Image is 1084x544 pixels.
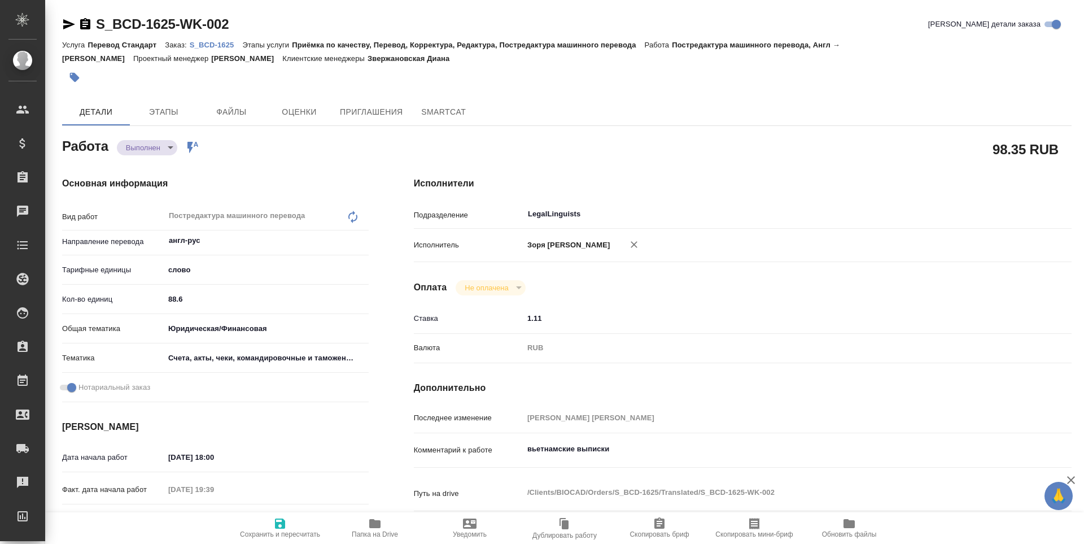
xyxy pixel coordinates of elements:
span: SmartCat [417,105,471,119]
p: Тематика [62,352,164,364]
textarea: вьетнамские выписки [523,439,1017,459]
p: Приёмка по качеству, Перевод, Корректура, Редактура, Постредактура машинного перевода [292,41,644,49]
button: Скопировать бриф [612,512,707,544]
span: [PERSON_NAME] детали заказа [928,19,1041,30]
button: Сохранить и пересчитать [233,512,327,544]
p: Путь на drive [414,488,523,499]
span: Уведомить [453,530,487,538]
p: Подразделение [414,210,523,221]
p: Ставка [414,313,523,324]
h4: Основная информация [62,177,369,190]
button: Выполнен [123,143,164,153]
h4: Исполнители [414,177,1072,190]
button: Добавить тэг [62,65,87,90]
div: слово [164,260,369,280]
span: Дублировать работу [532,532,597,539]
p: Проектный менеджер [133,54,211,63]
input: ✎ Введи что-нибудь [164,511,263,527]
p: Перевод Стандарт [88,41,165,49]
span: Оценки [272,105,326,119]
div: Выполнен [456,280,525,295]
button: Удалить исполнителя [622,232,646,257]
input: Пустое поле [523,410,1017,426]
span: Сохранить и пересчитать [240,530,320,538]
button: Скопировать ссылку для ЯМессенджера [62,18,76,31]
button: Обновить файлы [802,512,897,544]
p: Дата начала работ [62,452,164,463]
p: [PERSON_NAME] [211,54,282,63]
p: Валюта [414,342,523,354]
div: RUB [523,338,1017,358]
button: Скопировать мини-бриф [707,512,802,544]
p: Этапы услуги [242,41,292,49]
span: Нотариальный заказ [78,382,150,393]
p: Комментарий к работе [414,445,523,456]
p: Исполнитель [414,240,523,251]
span: Файлы [204,105,259,119]
h4: Оплата [414,281,447,294]
a: S_BCD-1625-WK-002 [96,16,229,32]
span: Обновить файлы [822,530,877,538]
button: Не оплачена [461,283,512,293]
p: Вид работ [62,211,164,223]
h2: 98.35 RUB [993,140,1059,159]
span: Папка на Drive [352,530,398,538]
p: S_BCD-1625 [190,41,243,49]
p: Общая тематика [62,323,164,334]
button: Скопировать ссылку [78,18,92,31]
p: Работа [645,41,672,49]
p: Направление перевода [62,236,164,247]
a: S_BCD-1625 [190,40,243,49]
span: Скопировать мини-бриф [715,530,793,538]
p: Последнее изменение [414,412,523,424]
textarea: /Clients/BIOCAD/Orders/S_BCD-1625/Translated/S_BCD-1625-WK-002 [523,483,1017,502]
span: Детали [69,105,123,119]
p: Зоря [PERSON_NAME] [523,240,610,251]
input: ✎ Введи что-нибудь [164,291,369,307]
span: 🙏 [1049,484,1068,508]
span: Скопировать бриф [630,530,689,538]
button: Дублировать работу [517,512,612,544]
h4: Дополнительно [414,381,1072,395]
input: ✎ Введи что-нибудь [164,449,263,465]
p: Клиентские менеджеры [282,54,368,63]
button: Уведомить [422,512,517,544]
div: Выполнен [117,140,177,155]
p: Звержановская Диана [368,54,458,63]
p: Услуга [62,41,88,49]
button: Open [362,240,365,242]
div: Счета, акты, чеки, командировочные и таможенные документы [164,349,369,368]
div: Юридическая/Финансовая [164,319,369,338]
h2: Работа [62,135,108,155]
span: Этапы [137,105,191,119]
p: Заказ: [165,41,189,49]
input: Пустое поле [164,481,263,498]
h4: [PERSON_NAME] [62,420,369,434]
button: Папка на Drive [327,512,422,544]
p: Кол-во единиц [62,294,164,305]
button: 🙏 [1044,482,1073,510]
span: Приглашения [340,105,403,119]
p: Факт. дата начала работ [62,484,164,495]
button: Open [1011,213,1013,215]
p: Тарифные единицы [62,264,164,276]
input: ✎ Введи что-нибудь [523,310,1017,327]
